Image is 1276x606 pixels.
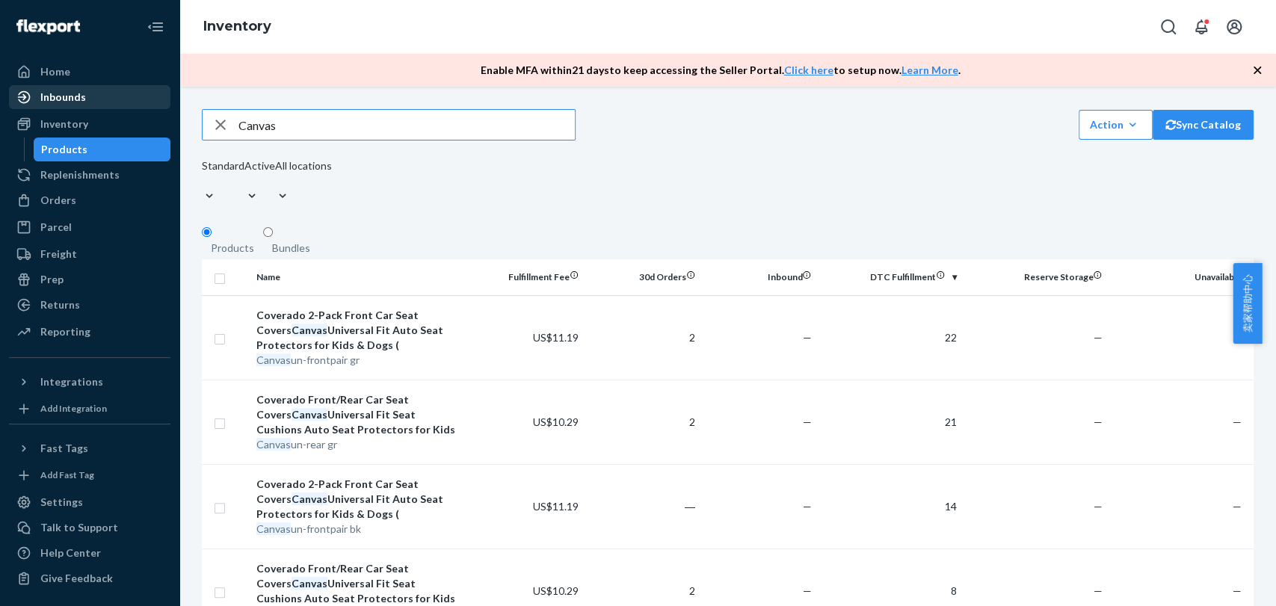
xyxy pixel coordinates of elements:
[585,295,701,380] td: 2
[256,392,463,437] div: Coverado Front/Rear Car Seat Covers Universal Fit Seat Cushions Auto Seat Protectors for Kids
[1186,12,1216,42] button: Open notifications
[1233,584,1242,597] span: —
[40,193,76,208] div: Orders
[34,137,171,161] a: Products
[802,415,811,428] span: —
[244,173,246,188] input: Active
[256,522,463,537] div: un-frontpair bk
[40,64,70,79] div: Home
[292,492,327,505] em: Canvas
[9,60,170,84] a: Home
[9,215,170,239] a: Parcel
[802,584,811,597] span: —
[292,577,327,590] em: Canvas
[701,259,818,295] th: Inbound
[256,437,463,452] div: un-rear gr
[9,85,170,109] a: Inbounds
[40,220,72,235] div: Parcel
[9,516,170,539] a: Talk to Support
[9,370,170,394] button: Integrations
[203,18,271,34] a: Inventory
[256,477,463,522] div: Coverado 2-Pack Front Car Seat Covers Universal Fit Auto Seat Protectors for Kids & Dogs (
[256,438,291,451] em: Canvas
[292,408,327,421] em: Canvas
[9,566,170,590] button: Give Feedback
[533,415,579,428] span: US$10.29
[141,12,170,42] button: Close Navigation
[40,247,77,262] div: Freight
[40,520,118,535] div: Talk to Support
[9,188,170,212] a: Orders
[256,561,463,606] div: Coverado Front/Rear Car Seat Covers Universal Fit Seat Cushions Auto Seat Protectors for Kids
[256,522,291,535] em: Canvas
[275,173,277,188] input: All locations
[41,142,87,157] div: Products
[817,464,963,548] td: 14
[901,64,958,76] a: Learn More
[9,242,170,266] a: Freight
[533,331,579,344] span: US$11.19
[1233,263,1262,344] button: 卖家帮助中心
[244,158,275,173] div: Active
[1108,259,1254,295] th: Unavailable
[1093,500,1102,513] span: —
[9,268,170,291] a: Prep
[1090,117,1141,132] div: Action
[817,380,963,464] td: 21
[238,110,575,140] input: Search inventory by name or sku
[191,5,283,49] ol: breadcrumbs
[40,402,107,415] div: Add Integration
[9,490,170,514] a: Settings
[263,227,273,237] input: Bundles
[9,541,170,565] a: Help Center
[40,90,86,105] div: Inbounds
[1153,110,1254,140] button: Sync Catalog
[817,295,963,380] td: 22
[9,320,170,344] a: Reporting
[1093,331,1102,344] span: —
[9,436,170,460] button: Fast Tags
[1233,500,1242,513] span: —
[481,63,961,78] p: Enable MFA within 21 days to keep accessing the Seller Portal. to setup now. .
[469,259,585,295] th: Fulfillment Fee
[40,374,103,389] div: Integrations
[40,441,88,456] div: Fast Tags
[1153,12,1183,42] button: Open Search Box
[256,308,463,353] div: Coverado 2-Pack Front Car Seat Covers Universal Fit Auto Seat Protectors for Kids & Dogs (
[250,259,469,295] th: Name
[9,293,170,317] a: Returns
[202,173,203,188] input: Standard
[585,259,701,295] th: 30d Orders
[202,158,244,173] div: Standard
[292,324,327,336] em: Canvas
[9,400,170,418] a: Add Integration
[9,466,170,484] a: Add Fast Tag
[275,158,332,173] div: All locations
[1093,584,1102,597] span: —
[533,500,579,513] span: US$11.19
[202,227,212,237] input: Products
[40,167,120,182] div: Replenishments
[585,380,701,464] td: 2
[1219,12,1249,42] button: Open account menu
[40,545,101,560] div: Help Center
[1079,110,1153,140] button: Action
[1093,415,1102,428] span: —
[40,324,90,339] div: Reporting
[40,297,80,312] div: Returns
[533,584,579,597] span: US$10.29
[256,353,463,368] div: un-frontpair gr
[817,259,963,295] th: DTC Fulfillment
[784,64,833,76] a: Click here
[9,163,170,187] a: Replenishments
[211,241,254,256] div: Products
[40,272,64,287] div: Prep
[585,464,701,548] td: ―
[802,331,811,344] span: —
[16,19,80,34] img: Flexport logo
[40,495,83,510] div: Settings
[40,117,88,132] div: Inventory
[963,259,1109,295] th: Reserve Storage
[272,241,310,256] div: Bundles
